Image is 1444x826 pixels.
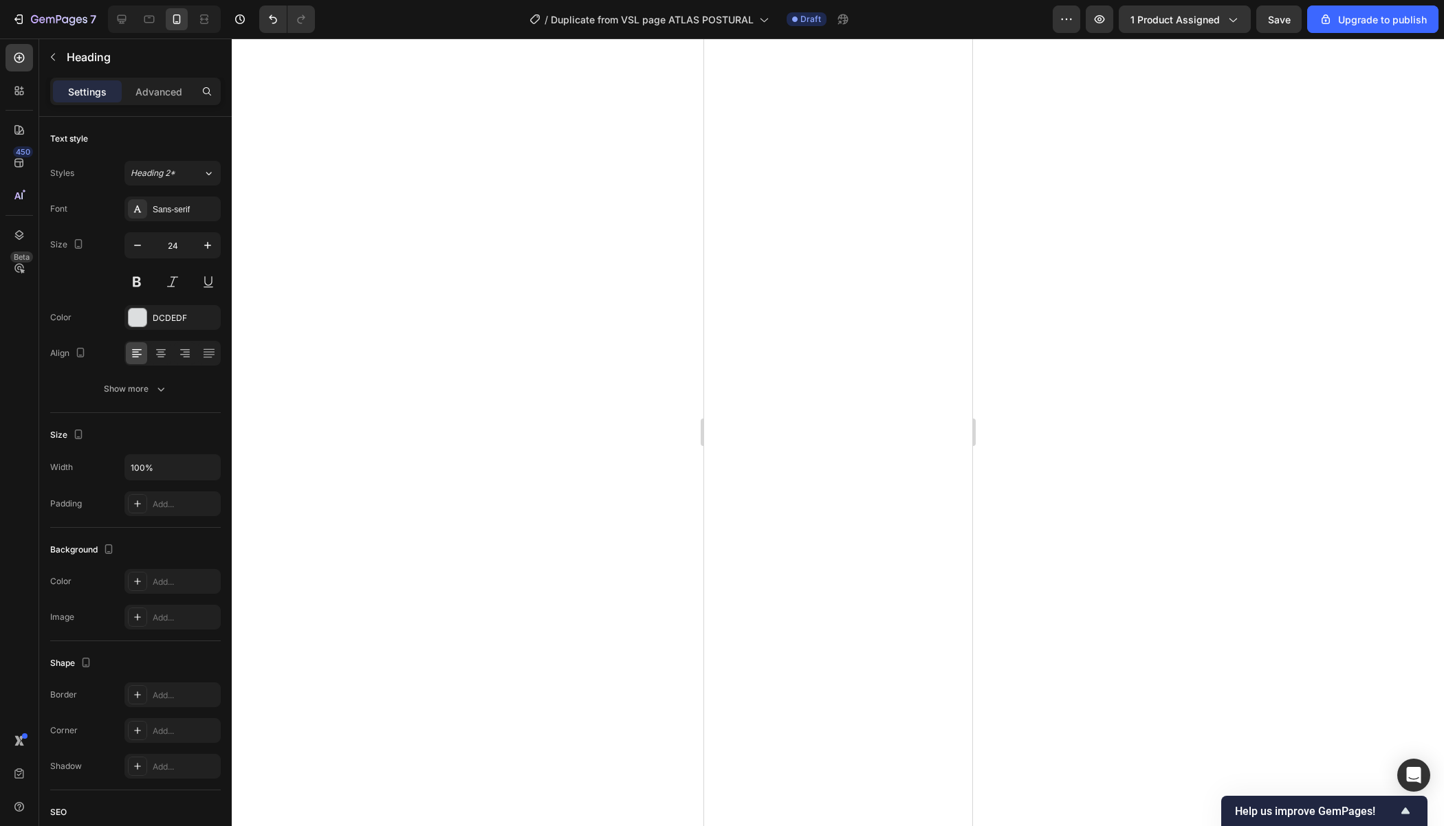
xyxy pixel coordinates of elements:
[153,203,217,216] div: Sans-serif
[50,724,78,737] div: Corner
[1130,12,1220,27] span: 1 product assigned
[104,382,168,396] div: Show more
[50,203,67,215] div: Font
[1235,805,1397,818] span: Help us improve GemPages!
[153,612,217,624] div: Add...
[1319,12,1427,27] div: Upgrade to publish
[50,575,72,588] div: Color
[50,311,72,324] div: Color
[50,236,87,254] div: Size
[50,167,74,179] div: Styles
[153,761,217,773] div: Add...
[50,689,77,701] div: Border
[545,12,548,27] span: /
[10,252,33,263] div: Beta
[67,49,215,65] p: Heading
[50,344,89,363] div: Align
[50,806,67,818] div: SEO
[153,312,217,324] div: DCDEDF
[551,12,754,27] span: Duplicate from VSL page ATLAS POSTURAL
[131,167,175,179] span: Heading 2*
[135,85,182,99] p: Advanced
[50,541,117,559] div: Background
[153,498,217,511] div: Add...
[1119,5,1251,33] button: 1 product assigned
[1235,803,1414,819] button: Show survey - Help us improve GemPages!
[153,576,217,588] div: Add...
[704,38,972,826] iframe: Design area
[259,5,315,33] div: Undo/Redo
[125,455,220,480] input: Auto
[50,654,94,673] div: Shape
[153,725,217,737] div: Add...
[50,760,82,772] div: Shadow
[153,689,217,702] div: Add...
[50,461,73,473] div: Width
[1307,5,1438,33] button: Upgrade to publish
[50,426,87,445] div: Size
[50,133,88,145] div: Text style
[6,5,102,33] button: 7
[1268,14,1291,25] span: Save
[68,85,107,99] p: Settings
[50,498,82,510] div: Padding
[124,161,221,186] button: Heading 2*
[1397,759,1430,792] div: Open Intercom Messenger
[1256,5,1302,33] button: Save
[13,146,33,157] div: 450
[50,377,221,401] button: Show more
[90,11,96,27] p: 7
[50,611,74,623] div: Image
[800,13,821,25] span: Draft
